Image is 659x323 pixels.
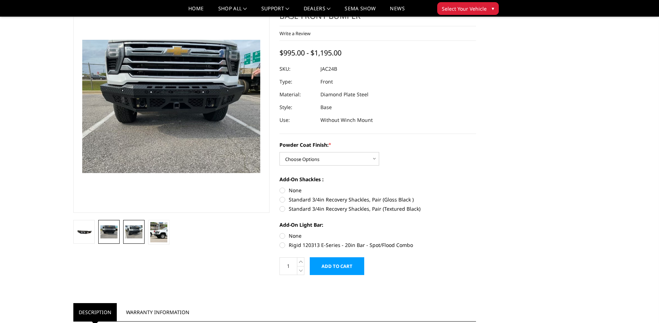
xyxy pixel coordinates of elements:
a: News [390,6,404,16]
a: Dealers [304,6,331,16]
label: Rigid 120313 E-Series - 20in Bar - Spot/Flood Combo [279,241,476,249]
img: 2024-2025 Chevrolet 2500-3500 - FT Series - Base Front Bumper [150,222,167,242]
a: Home [188,6,204,16]
input: Add to Cart [310,257,364,275]
button: Select Your Vehicle [437,2,499,15]
a: SEMA Show [345,6,376,16]
a: Description [73,303,117,321]
a: Write a Review [279,30,310,37]
label: None [279,187,476,194]
img: 2024-2025 Chevrolet 2500-3500 - FT Series - Base Front Bumper [100,225,117,238]
dd: Base [320,101,332,114]
span: Select Your Vehicle [442,5,487,12]
label: Standard 3/4in Recovery Shackles, Pair (Gloss Black ) [279,196,476,203]
a: shop all [218,6,247,16]
dd: JAC24B [320,63,337,75]
span: $995.00 - $1,195.00 [279,48,341,58]
dt: SKU: [279,63,315,75]
img: 2024-2025 Chevrolet 2500-3500 - FT Series - Base Front Bumper [125,225,142,238]
label: Add-On Light Bar: [279,221,476,228]
dt: Style: [279,101,315,114]
span: ▾ [492,5,494,12]
label: Powder Coat Finish: [279,141,476,149]
dt: Use: [279,114,315,126]
iframe: Chat Widget [623,289,659,323]
dt: Material: [279,88,315,101]
label: None [279,232,476,239]
label: Standard 3/4in Recovery Shackles, Pair (Textured Black) [279,205,476,212]
dd: Without Winch Mount [320,114,373,126]
label: Add-On Shackles : [279,176,476,183]
dt: Type: [279,75,315,88]
dd: Diamond Plate Steel [320,88,368,101]
a: Warranty Information [121,303,195,321]
dd: Front [320,75,333,88]
img: 2024-2025 Chevrolet 2500-3500 - FT Series - Base Front Bumper [75,228,93,236]
a: Support [261,6,289,16]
